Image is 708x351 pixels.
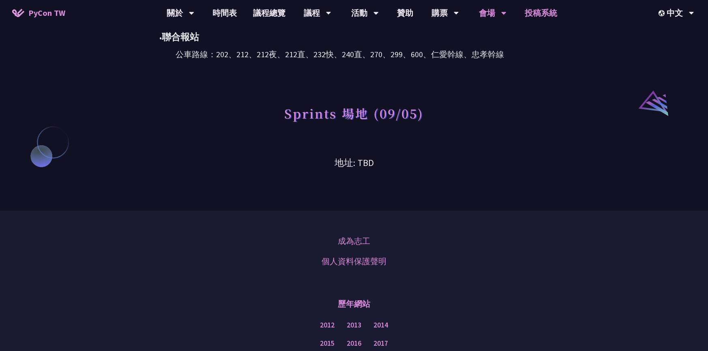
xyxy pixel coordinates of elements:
a: 個人資料保護聲明 [322,255,386,267]
span: PyCon TW [28,7,65,19]
img: Home icon of PyCon TW 2025 [12,9,24,17]
a: 2016 [347,338,361,349]
a: 成為志工 [338,235,370,247]
a: 2013 [347,320,361,330]
a: 2012 [320,320,335,330]
span: • [159,33,162,42]
a: 2017 [373,338,388,349]
a: PyCon TW [4,3,73,23]
img: Locale Icon [659,10,667,16]
h1: Sprints 場地 (09/05) [284,101,424,125]
h3: 地址: TBD [143,144,565,170]
a: 2015 [320,338,335,349]
div: 聯合報站 [159,30,557,44]
p: 歷年網站 [338,292,370,316]
a: 2014 [373,320,388,330]
div: 公車路線：202、212、212夜、212直、232快、240直、270、299、600、仁愛幹線、忠孝幹線 [176,48,557,60]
